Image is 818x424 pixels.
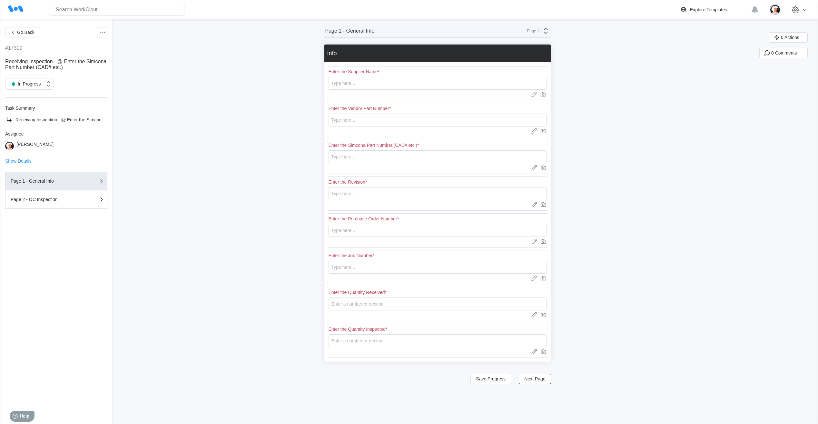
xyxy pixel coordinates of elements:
[476,377,506,381] span: Save Progress
[5,131,107,136] div: Assignee
[329,114,547,126] input: Type here...
[49,4,184,15] input: Search WorkClout
[781,35,799,40] span: 0 Actions
[5,45,22,51] div: #17319
[329,290,387,295] div: Enter the Quantity Received
[327,50,337,57] div: Info
[524,377,545,381] span: Next Page
[11,197,75,202] div: Page 2 - QC Inspection
[329,216,399,221] div: Enter the Purchase Order Number
[329,327,388,332] div: Enter the Quantity Inspected
[5,116,107,124] a: Receiving Inspection - @ Enter the Simcona Part Number (CAD# etc.)
[5,172,107,190] button: Page 1 - General Info
[5,106,107,111] div: Task Summary
[329,143,419,148] div: Enter the Simcona Part Number (CAD# etc.)
[329,224,547,237] input: Type here...
[5,142,14,150] img: user-4.png
[5,190,107,209] button: Page 2 - QC Inspection
[680,6,748,14] a: Explore Templates
[523,29,539,33] div: Page 1
[17,30,34,35] span: Go Back
[769,32,808,43] button: 0 Actions
[771,51,797,55] span: 0 Comments
[16,142,54,150] div: [PERSON_NAME]
[329,334,547,347] input: Enter a number or decimal
[15,117,156,122] span: Receiving Inspection - @ Enter the Simcona Part Number (CAD# etc.)
[329,261,547,274] input: Type here...
[5,59,106,70] span: Receiving Inspection - @ Enter the Simcona Part Number (CAD# etc.)
[759,48,808,58] button: 0 Comments
[470,374,511,384] button: Save Progress
[690,7,727,12] div: Explore Templates
[9,79,41,88] div: In Progress
[11,179,75,183] div: Page 1 - General Info
[325,28,375,34] div: Page 1 - General Info
[329,150,547,163] input: Type here...
[329,298,547,310] input: Enter a number or decimal
[5,159,32,163] button: Show Details
[329,179,367,185] div: Enter the Revision
[329,69,380,74] div: Enter the Supplier Name
[329,77,547,90] input: Type here...
[519,374,551,384] button: Next Page
[329,106,391,111] div: Enter the Vendor Part Number
[329,187,547,200] input: Type here...
[329,253,374,258] div: Enter the Job Number
[5,27,40,37] button: Go Back
[770,4,781,15] img: user-4.png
